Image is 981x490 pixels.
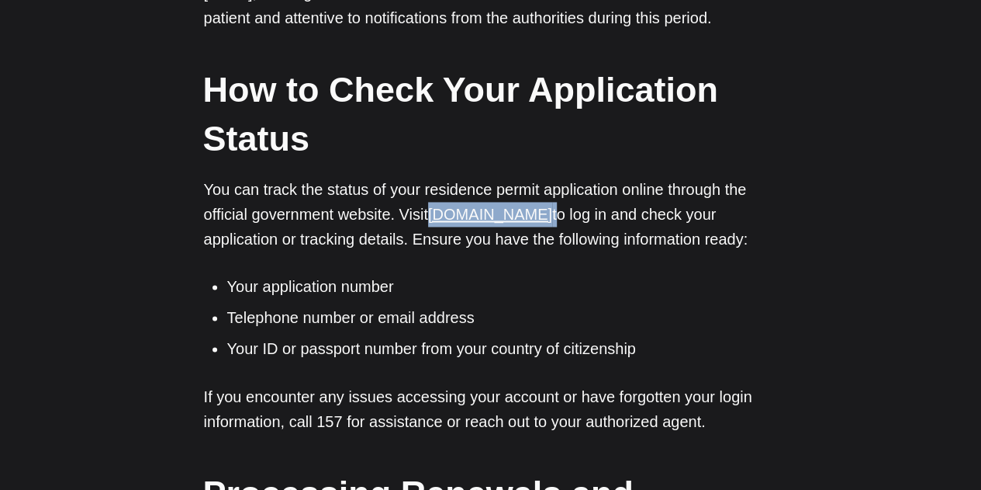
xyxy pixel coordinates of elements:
p: If you encounter any issues accessing your account or have forgotten your login information, call... [204,384,778,433]
li: Telephone number or email address [227,306,778,329]
li: Your application number [227,275,778,298]
li: Your ID or passport number from your country of citizenship [227,337,778,360]
p: You can track the status of your residence permit application online through the official governm... [204,177,778,252]
a: [DOMAIN_NAME] [428,206,552,223]
h2: How to Check Your Application Status [203,65,777,163]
